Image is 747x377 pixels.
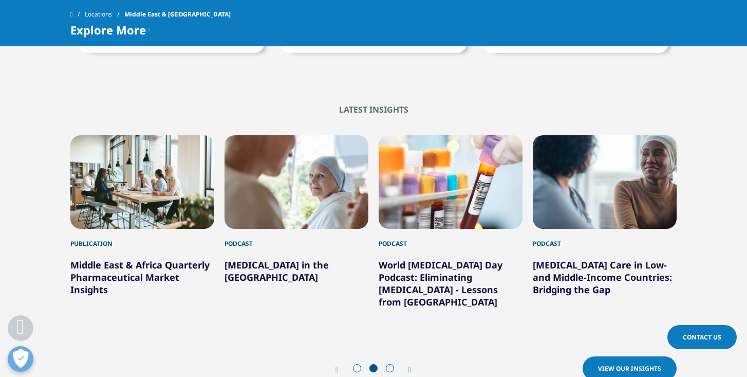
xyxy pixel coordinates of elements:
[225,135,368,318] div: 6 / 12
[85,5,124,24] a: Locations
[70,135,214,318] div: 5 / 12
[533,135,677,318] div: 8 / 12
[8,346,33,372] button: Open Preferences
[70,104,677,115] h2: Latest Insights
[379,135,522,318] div: 7 / 12
[379,259,502,308] a: World [MEDICAL_DATA] Day Podcast: Eliminating [MEDICAL_DATA] - Lessons from [GEOGRAPHIC_DATA]
[533,229,677,248] div: Podcast
[398,365,412,374] div: Next slide
[124,5,231,24] span: Middle East & [GEOGRAPHIC_DATA]
[683,333,721,342] span: Contact Us
[225,259,329,283] a: [MEDICAL_DATA] in the [GEOGRAPHIC_DATA]
[225,229,368,248] div: Podcast
[70,24,146,36] span: Explore More
[70,259,210,296] a: Middle East & Africa Quarterly Pharmaceutical Market Insights
[335,365,349,374] div: Previous slide
[70,229,214,248] div: Publication
[379,229,522,248] div: Podcast
[533,259,672,296] a: [MEDICAL_DATA] Care in Low- and Middle-Income Countries: Bridging the Gap
[598,364,661,373] span: View our Insights
[667,325,737,349] a: Contact Us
